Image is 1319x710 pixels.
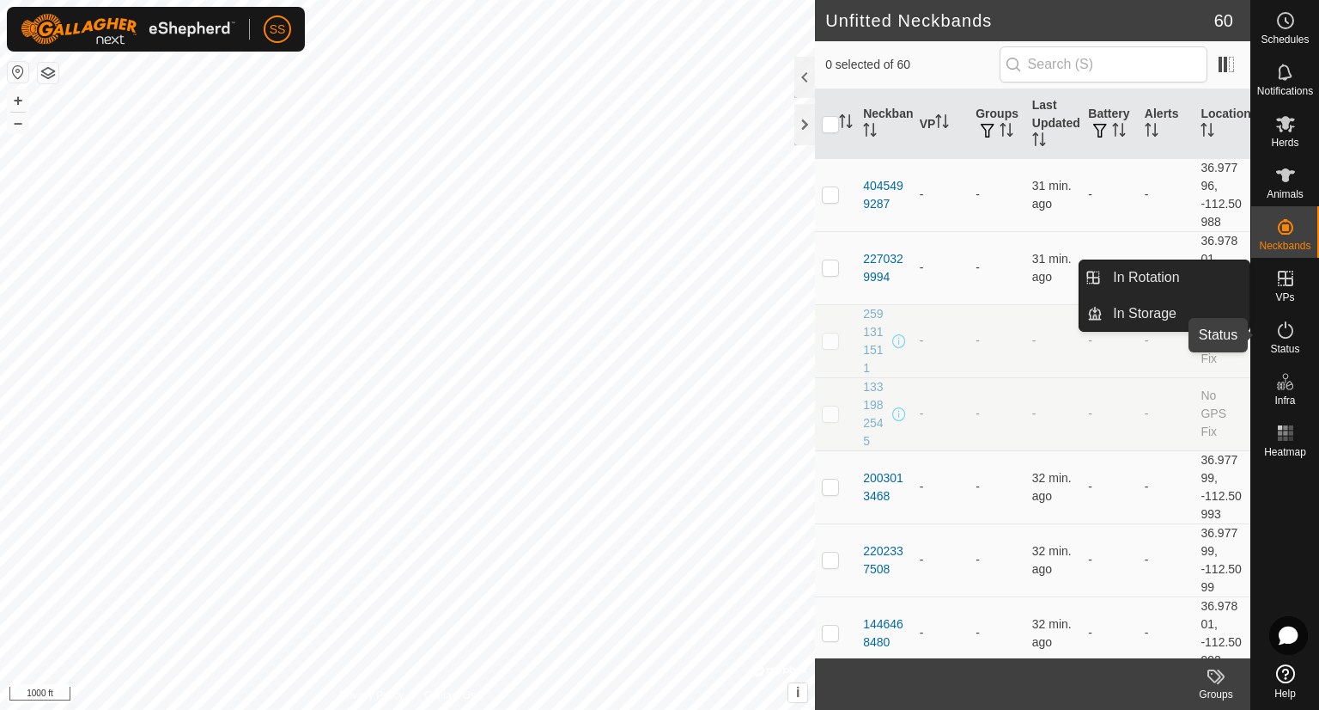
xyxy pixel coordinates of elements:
td: 36.97801, -112.50989 [1194,231,1250,304]
button: i [788,683,807,702]
td: - [1138,377,1194,450]
td: - [969,158,1025,231]
td: - [1081,231,1138,304]
span: Aug 18, 2025, 12:03 PM [1032,617,1072,649]
td: - [969,377,1025,450]
span: - [1032,407,1036,420]
span: Help [1274,689,1296,699]
th: Alerts [1138,89,1194,159]
button: + [8,90,28,111]
button: – [8,113,28,133]
p-sorticon: Activate to sort [1145,125,1158,139]
span: Neckbands [1259,241,1310,251]
div: 1331982545 [863,378,889,450]
span: 0 selected of 60 [825,56,999,74]
span: - [1032,334,1036,347]
td: - [1081,304,1138,377]
td: 36.97799, -112.5099 [1194,523,1250,597]
p-sorticon: Activate to sort [935,117,949,131]
td: 36.97796, -112.50988 [1194,158,1250,231]
th: Last Updated [1025,89,1082,159]
app-display-virtual-paddock-transition: - [920,334,924,347]
div: Groups [1182,687,1250,702]
app-display-virtual-paddock-transition: - [920,626,924,640]
p-sorticon: Activate to sort [1000,125,1013,139]
span: Aug 18, 2025, 12:04 PM [1032,544,1072,576]
div: 2591311511 [863,305,889,377]
td: - [969,523,1025,597]
span: SS [270,21,286,39]
h2: Unfitted Neckbands [825,10,1214,31]
td: - [969,304,1025,377]
td: - [969,450,1025,523]
span: Heatmap [1264,447,1306,457]
p-sorticon: Activate to sort [1112,125,1126,139]
div: 2003013468 [863,469,906,505]
td: - [1138,523,1194,597]
a: Privacy Policy [340,688,404,703]
span: In Storage [1113,303,1176,324]
li: In Storage [1079,297,1249,331]
span: In Rotation [1113,267,1179,288]
div: 2202337508 [863,542,906,578]
a: In Storage [1103,297,1249,331]
span: Infra [1274,395,1295,406]
span: i [796,685,799,700]
td: - [1081,377,1138,450]
app-display-virtual-paddock-transition: - [920,480,924,493]
td: 36.97801, -112.50992 [1194,597,1250,670]
td: - [969,231,1025,304]
span: Aug 18, 2025, 12:04 PM [1032,252,1072,284]
td: - [1138,231,1194,304]
div: 2270329994 [863,250,906,286]
a: Help [1251,658,1319,706]
th: VP [913,89,969,159]
td: - [1138,597,1194,670]
td: - [1138,158,1194,231]
button: Reset Map [8,62,28,83]
span: Aug 18, 2025, 12:04 PM [1032,471,1072,503]
td: - [1138,304,1194,377]
span: Schedules [1261,34,1309,45]
span: Animals [1267,189,1304,199]
a: Contact Us [424,688,475,703]
th: Neckband [856,89,913,159]
td: - [1081,523,1138,597]
span: VPs [1275,292,1294,303]
input: Search (S) [1000,46,1207,83]
p-sorticon: Activate to sort [863,125,877,139]
span: Aug 18, 2025, 12:04 PM [1032,179,1072,211]
span: 60 [1214,8,1233,34]
app-display-virtual-paddock-transition: - [920,187,924,201]
div: 4045499287 [863,177,906,213]
td: - [1081,597,1138,670]
td: - [1138,450,1194,523]
td: No GPS Fix [1194,377,1250,450]
td: No GPS Fix [1194,304,1250,377]
span: Status [1270,344,1299,354]
p-sorticon: Activate to sort [1032,135,1046,149]
p-sorticon: Activate to sort [839,117,853,131]
app-display-virtual-paddock-transition: - [920,553,924,566]
td: - [1081,158,1138,231]
app-display-virtual-paddock-transition: - [920,407,924,420]
td: - [1081,450,1138,523]
img: Gallagher Logo [21,14,235,45]
a: In Rotation [1103,260,1249,295]
span: Herds [1271,138,1298,148]
div: 1446468480 [863,615,906,652]
app-display-virtual-paddock-transition: - [920,260,924,274]
td: 36.97799, -112.50993 [1194,450,1250,523]
p-sorticon: Activate to sort [1200,125,1214,139]
span: Notifications [1257,86,1313,96]
th: Groups [969,89,1025,159]
li: In Rotation [1079,260,1249,295]
td: - [969,597,1025,670]
th: Location [1194,89,1250,159]
th: Battery [1081,89,1138,159]
button: Map Layers [38,63,58,83]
